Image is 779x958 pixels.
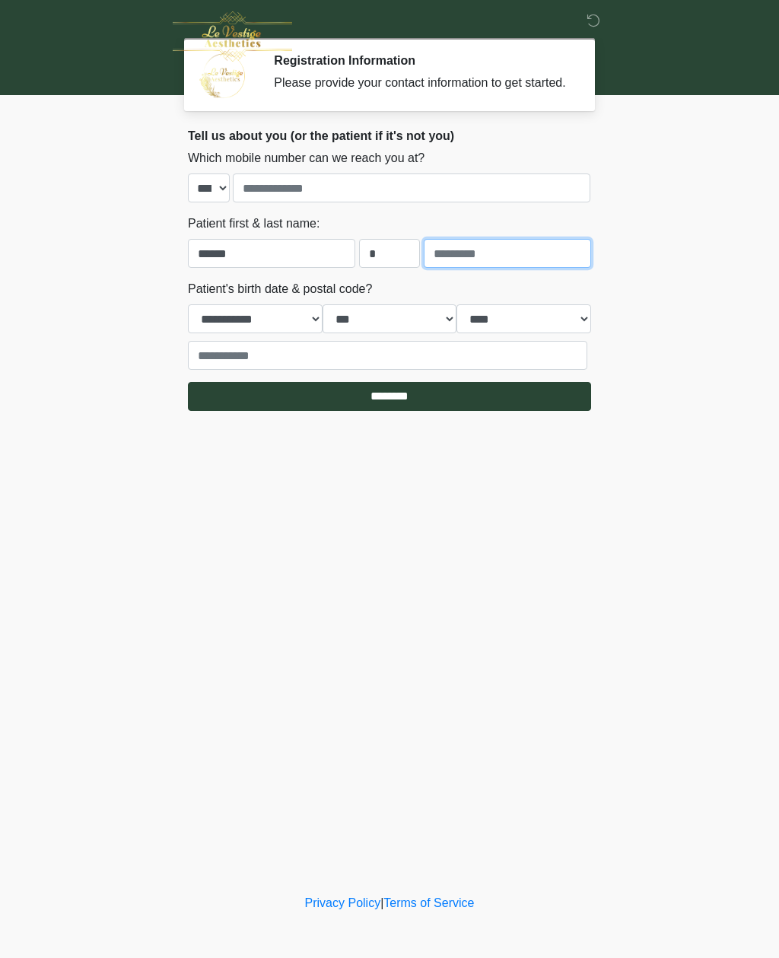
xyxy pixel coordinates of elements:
img: Le Vestige Aesthetics Logo [173,11,292,62]
label: Which mobile number can we reach you at? [188,149,424,167]
img: Agent Avatar [199,53,245,99]
a: | [380,896,383,909]
div: Please provide your contact information to get started. [274,74,568,92]
h2: Tell us about you (or the patient if it's not you) [188,129,591,143]
label: Patient's birth date & postal code? [188,280,372,298]
label: Patient first & last name: [188,215,320,233]
a: Privacy Policy [305,896,381,909]
a: Terms of Service [383,896,474,909]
